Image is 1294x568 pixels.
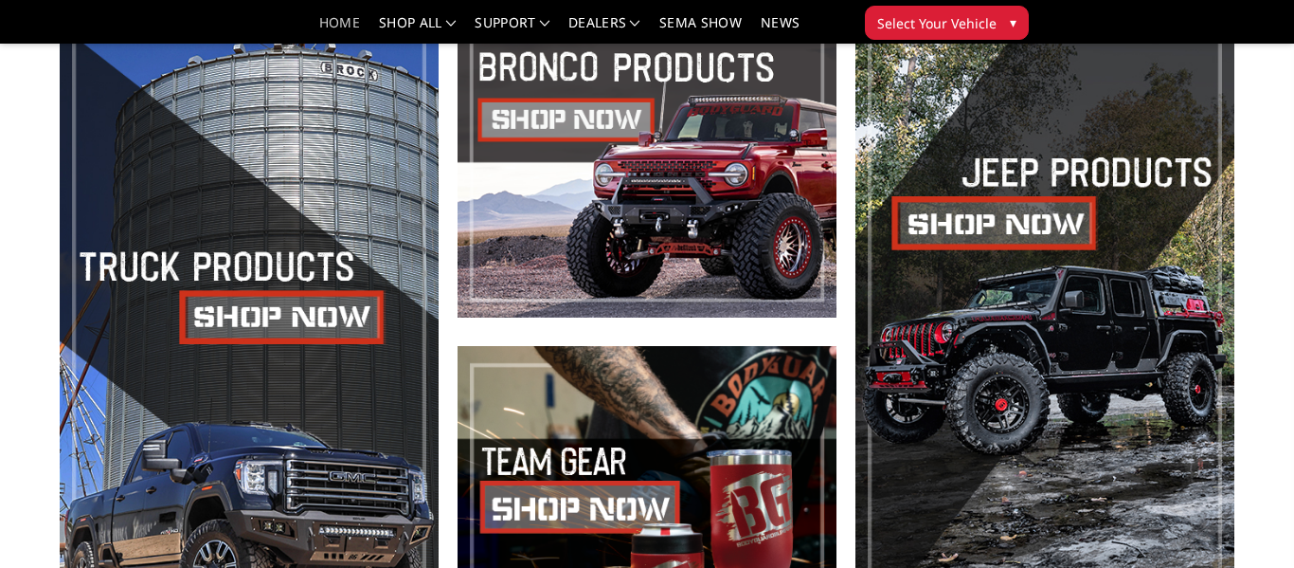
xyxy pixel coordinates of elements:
span: Select Your Vehicle [877,13,997,33]
a: Dealers [568,16,640,44]
a: News [761,16,800,44]
a: SEMA Show [659,16,742,44]
span: ▾ [1010,12,1016,32]
a: shop all [379,16,456,44]
button: Select Your Vehicle [865,6,1029,40]
a: Support [475,16,549,44]
a: Home [319,16,360,44]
